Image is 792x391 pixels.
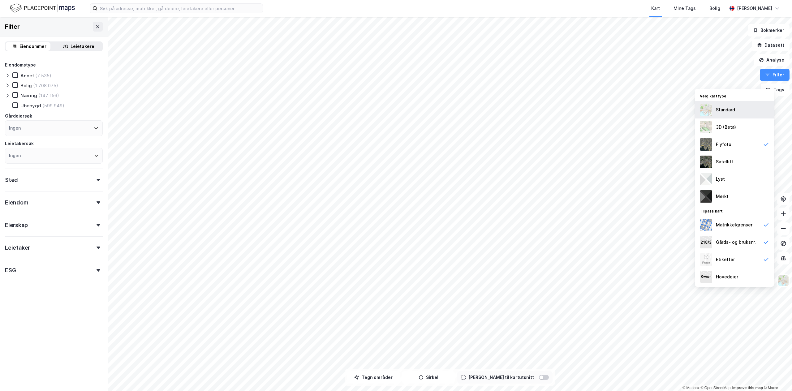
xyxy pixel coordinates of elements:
div: ESG [5,267,16,274]
button: Sirkel [402,371,455,384]
button: Tags [761,84,790,96]
img: Z [700,138,712,151]
div: Ingen [9,124,21,132]
img: nCdM7BzjoCAAAAAElFTkSuQmCC [700,190,712,203]
div: Gårds- og bruksnr. [716,238,756,246]
div: Flyfoto [716,141,731,148]
input: Søk på adresse, matrikkel, gårdeiere, leietakere eller personer [97,4,263,13]
div: Velg karttype [695,90,774,101]
div: (1 708 075) [33,83,58,88]
div: Eiendom [5,199,28,206]
div: Lyst [716,175,725,183]
button: Filter [760,69,790,81]
div: [PERSON_NAME] [737,5,772,12]
div: Tilpass kart [695,205,774,216]
iframe: Chat Widget [761,361,792,391]
img: logo.f888ab2527a4732fd821a326f86c7f29.svg [10,3,75,14]
div: Eiendomstype [5,61,36,69]
div: (7 535) [35,73,51,79]
div: Ingen [9,152,21,159]
div: Filter [5,22,20,32]
div: Hovedeier [716,273,738,281]
div: Kart [651,5,660,12]
div: (599 949) [42,103,64,109]
img: luj3wr1y2y3+OchiMxRmMxRlscgabnMEmZ7DJGWxyBpucwSZnsMkZbHIGm5zBJmewyRlscgabnMEmZ7DJGWxyBpucwSZnsMkZ... [700,173,712,185]
img: Z [777,275,789,286]
img: majorOwner.b5e170eddb5c04bfeeff.jpeg [700,271,712,283]
div: Mørkt [716,193,729,200]
img: cadastreKeys.547ab17ec502f5a4ef2b.jpeg [700,236,712,248]
div: Næring [20,92,37,98]
div: Leietakere [71,43,94,50]
a: OpenStreetMap [701,386,731,390]
div: Sted [5,176,18,184]
button: Bokmerker [748,24,790,37]
div: Matrikkelgrenser [716,221,752,229]
img: 9k= [700,156,712,168]
div: Bolig [20,83,32,88]
button: Datasett [752,39,790,51]
img: Z [700,253,712,266]
div: Eierskap [5,221,28,229]
div: Annet [20,73,34,79]
img: Z [700,121,712,133]
div: Eiendommer [19,43,46,50]
div: (147 156) [38,92,59,98]
div: [PERSON_NAME] til kartutsnitt [468,374,534,381]
img: cadastreBorders.cfe08de4b5ddd52a10de.jpeg [700,219,712,231]
div: Satellitt [716,158,733,165]
div: Ubebygd [20,103,41,109]
div: Standard [716,106,735,114]
a: Mapbox [682,386,699,390]
div: Leietakersøk [5,140,34,147]
button: Tegn områder [347,371,400,384]
div: Leietaker [5,244,30,251]
div: 3D (Beta) [716,123,736,131]
img: Z [700,104,712,116]
button: Analyse [754,54,790,66]
div: Kontrollprogram for chat [761,361,792,391]
div: Mine Tags [674,5,696,12]
a: Improve this map [732,386,763,390]
div: Gårdeiersøk [5,112,32,120]
div: Bolig [709,5,720,12]
div: Etiketter [716,256,735,263]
